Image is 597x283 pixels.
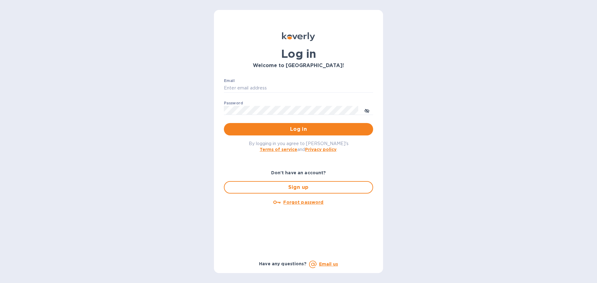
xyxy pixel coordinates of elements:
[361,104,373,116] button: toggle password visibility
[224,101,243,105] label: Password
[283,200,323,205] u: Forgot password
[224,123,373,135] button: Log in
[224,47,373,60] h1: Log in
[224,84,373,93] input: Enter email address
[229,184,368,191] span: Sign up
[259,261,307,266] b: Have any questions?
[282,32,315,41] img: Koverly
[260,147,297,152] a: Terms of service
[319,262,338,267] a: Email us
[249,141,349,152] span: By logging in you agree to [PERSON_NAME]'s and .
[224,181,373,194] button: Sign up
[224,63,373,69] h3: Welcome to [GEOGRAPHIC_DATA]!
[271,170,326,175] b: Don't have an account?
[305,147,336,152] a: Privacy policy
[229,126,368,133] span: Log in
[224,79,235,83] label: Email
